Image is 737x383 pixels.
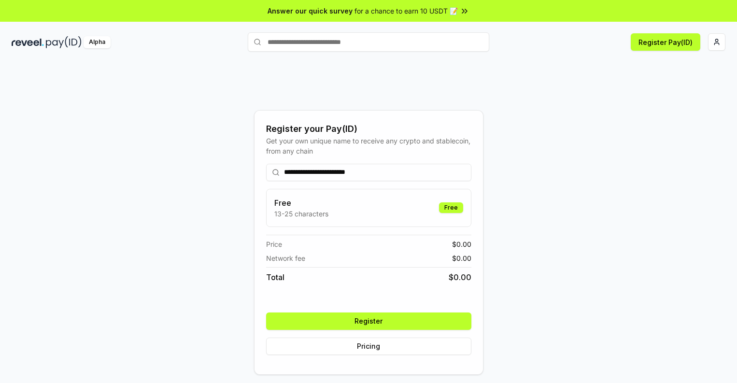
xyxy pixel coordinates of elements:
[84,36,111,48] div: Alpha
[449,271,471,283] span: $ 0.00
[46,36,82,48] img: pay_id
[274,197,328,209] h3: Free
[266,338,471,355] button: Pricing
[266,253,305,263] span: Network fee
[266,239,282,249] span: Price
[266,312,471,330] button: Register
[439,202,463,213] div: Free
[452,239,471,249] span: $ 0.00
[268,6,353,16] span: Answer our quick survey
[266,271,284,283] span: Total
[452,253,471,263] span: $ 0.00
[266,136,471,156] div: Get your own unique name to receive any crypto and stablecoin, from any chain
[354,6,458,16] span: for a chance to earn 10 USDT 📝
[631,33,700,51] button: Register Pay(ID)
[12,36,44,48] img: reveel_dark
[266,122,471,136] div: Register your Pay(ID)
[274,209,328,219] p: 13-25 characters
